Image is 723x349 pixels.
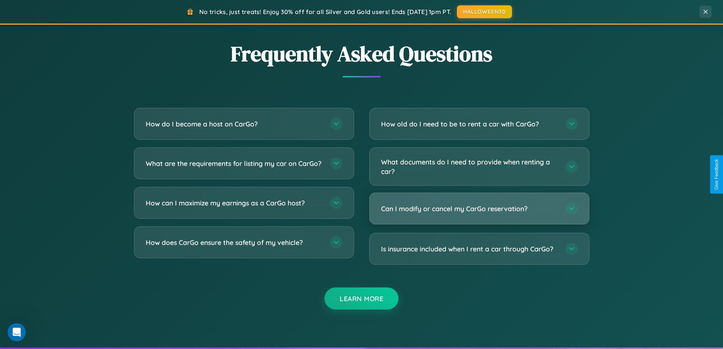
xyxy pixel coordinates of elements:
[381,157,558,176] h3: What documents do I need to provide when renting a car?
[381,204,558,213] h3: Can I modify or cancel my CarGo reservation?
[381,244,558,254] h3: Is insurance included when I rent a car through CarGo?
[146,159,323,168] h3: What are the requirements for listing my car on CarGo?
[381,119,558,129] h3: How old do I need to be to rent a car with CarGo?
[146,198,323,208] h3: How can I maximize my earnings as a CarGo host?
[8,323,26,341] iframe: Intercom live chat
[199,8,451,16] span: No tricks, just treats! Enjoy 30% off for all Silver and Gold users! Ends [DATE] 1pm PT.
[324,287,399,310] button: Learn More
[457,5,512,18] button: HALLOWEEN30
[134,39,589,68] h2: Frequently Asked Questions
[146,238,323,247] h3: How does CarGo ensure the safety of my vehicle?
[146,119,323,129] h3: How do I become a host on CarGo?
[714,159,719,190] div: Give Feedback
